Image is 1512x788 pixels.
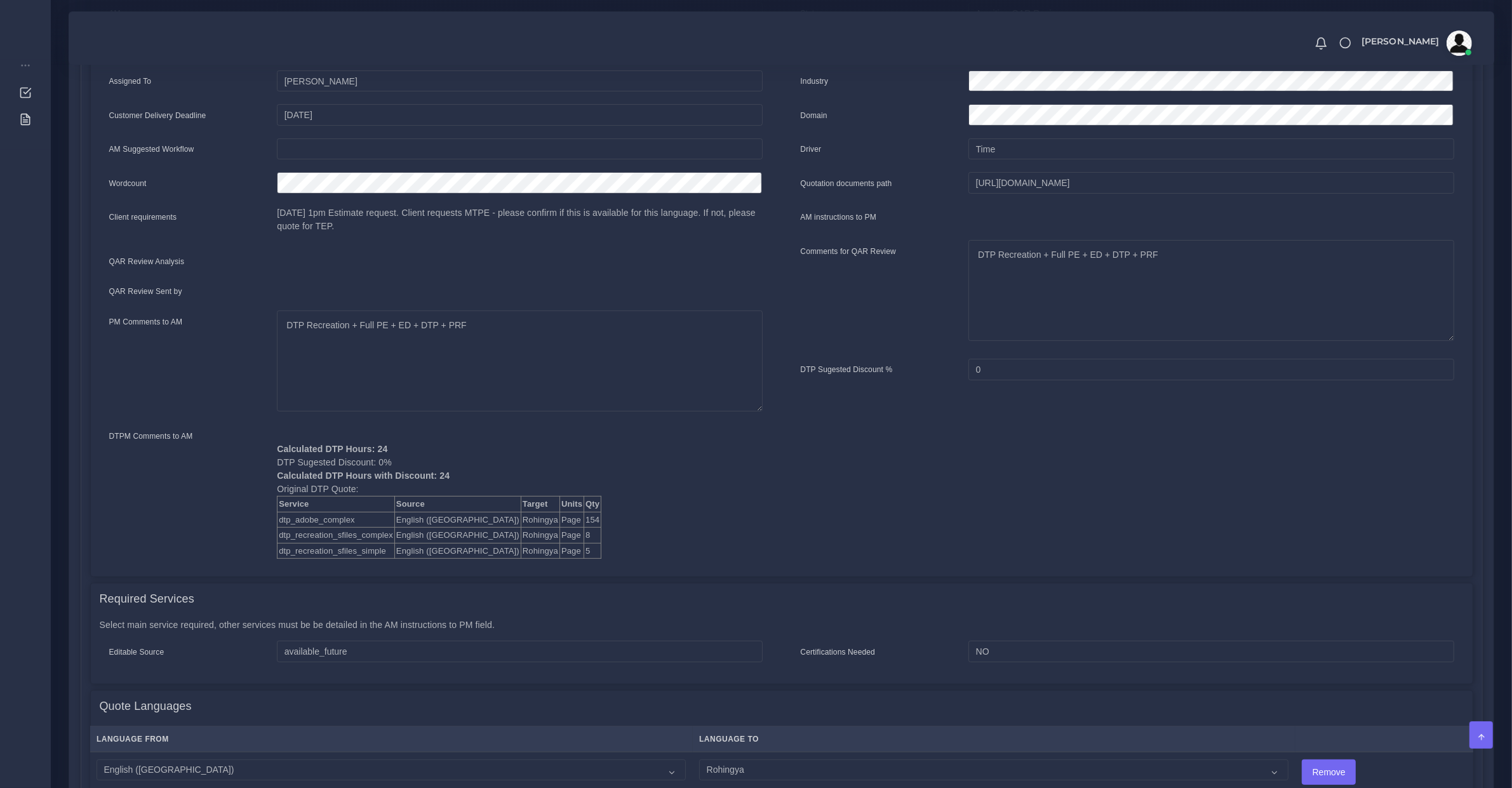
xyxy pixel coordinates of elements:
[109,316,183,328] label: PM Comments to AM
[801,211,877,223] label: AM instructions to PM
[278,528,395,544] td: dtp_recreation_sfiles_complex
[277,471,450,481] b: Calculated DTP Hours with Discount: 24
[584,543,601,559] td: 5
[559,497,584,512] th: Units
[394,512,521,528] td: English ([GEOGRAPHIC_DATA])
[801,76,829,87] label: Industry
[693,726,1295,752] th: Language To
[584,528,601,544] td: 8
[559,512,584,528] td: Page
[801,110,827,121] label: Domain
[109,178,147,189] label: Wordcount
[521,497,559,512] th: Target
[109,211,177,223] label: Client requirements
[801,646,876,658] label: Certifications Needed
[90,726,693,752] th: Language From
[277,70,762,92] input: pm
[801,144,822,155] label: Driver
[100,618,1464,632] p: Select main service required, other services must be be detailed in the AM instructions to PM field.
[584,497,601,512] th: Qty
[109,110,206,121] label: Customer Delivery Deadline
[277,444,387,454] b: Calculated DTP Hours: 24
[968,240,1454,341] textarea: DTP Recreation + Full PE + ED + DTP + PRF
[584,512,601,528] td: 154
[521,543,559,559] td: Rohingya
[394,528,521,544] td: English ([GEOGRAPHIC_DATA])
[109,286,182,297] label: QAR Review Sent by
[277,206,762,233] p: [DATE] 1pm Estimate request. Client requests MTPE - please confirm if this is available for this ...
[267,429,772,559] div: DTP Sugested Discount: 0% Original DTP Quote:
[394,497,521,512] th: Source
[801,246,896,257] label: Comments for QAR Review
[1447,30,1472,56] img: avatar
[278,512,395,528] td: dtp_adobe_complex
[109,144,194,155] label: AM Suggested Workflow
[1355,30,1476,56] a: [PERSON_NAME]avatar
[100,700,192,714] h4: Quote Languages
[559,528,584,544] td: Page
[559,543,584,559] td: Page
[801,364,893,375] label: DTP Sugested Discount %
[109,256,185,267] label: QAR Review Analysis
[100,592,194,606] h4: Required Services
[521,512,559,528] td: Rohingya
[109,646,164,658] label: Editable Source
[801,178,892,189] label: Quotation documents path
[1361,37,1440,46] span: [PERSON_NAME]
[1302,760,1355,784] input: Remove
[109,431,193,442] label: DTPM Comments to AM
[521,528,559,544] td: Rohingya
[394,543,521,559] td: English ([GEOGRAPHIC_DATA])
[278,543,395,559] td: dtp_recreation_sfiles_simple
[278,497,395,512] th: Service
[277,311,762,411] textarea: DTP Recreation + Full PE + ED + DTP + PRF
[109,76,152,87] label: Assigned To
